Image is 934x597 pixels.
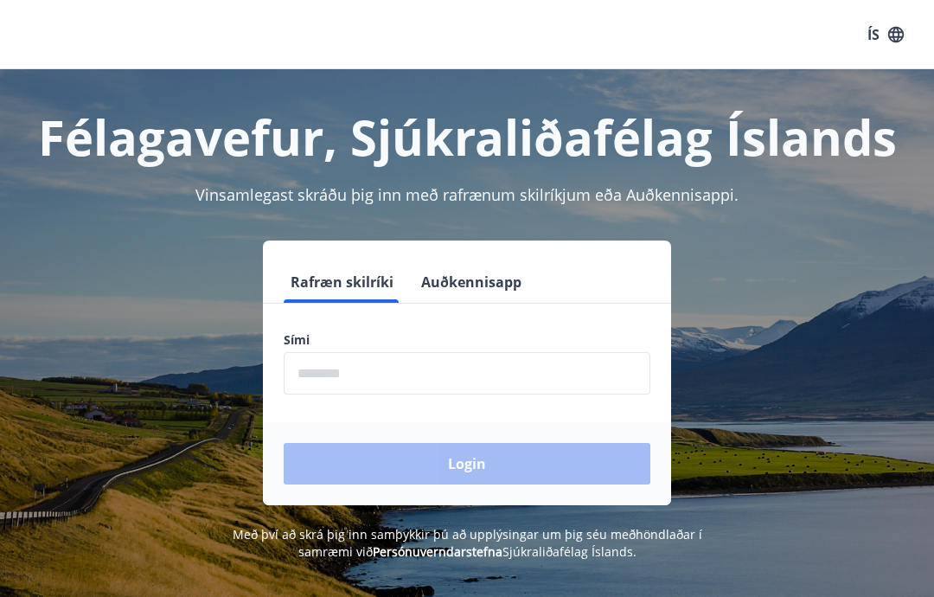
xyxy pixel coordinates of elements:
span: Með því að skrá þig inn samþykkir þú að upplýsingar um þig séu meðhöndlaðar í samræmi við Sjúkral... [233,526,702,560]
a: Persónuverndarstefna [373,543,502,560]
button: ÍS [858,19,913,50]
button: Auðkennisapp [414,261,528,303]
span: Vinsamlegast skráðu þig inn með rafrænum skilríkjum eða Auðkennisappi. [195,184,739,205]
label: Sími [284,331,650,349]
button: Rafræn skilríki [284,261,400,303]
h1: Félagavefur, Sjúkraliðafélag Íslands [21,104,913,170]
